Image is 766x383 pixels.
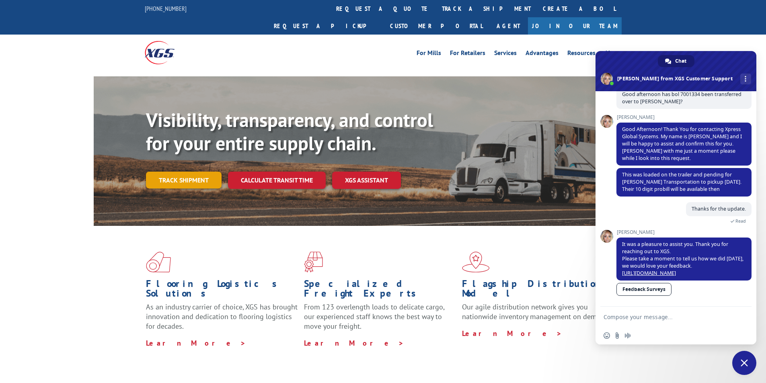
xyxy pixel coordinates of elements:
[146,252,171,272] img: xgs-icon-total-supply-chain-intelligence-red
[658,55,694,67] div: Chat
[146,107,433,156] b: Visibility, transparency, and control for your entire supply chain.
[462,302,610,321] span: Our agile distribution network gives you nationwide inventory management on demand.
[146,279,298,302] h1: Flooring Logistics Solutions
[494,50,517,59] a: Services
[740,74,751,84] div: More channels
[462,329,562,338] a: Learn More >
[614,332,620,339] span: Send a file
[528,17,622,35] a: Join Our Team
[526,50,559,59] a: Advantages
[616,229,752,235] span: [PERSON_NAME]
[735,218,746,224] span: Read
[604,313,731,321] textarea: Compose your message...
[228,172,326,189] a: Calculate transit time
[732,351,756,375] div: Close chat
[567,50,596,59] a: Resources
[622,171,741,193] span: This was loaded on the trailer and pending for [PERSON_NAME] Transportation to pickup [DATE]. The...
[624,332,631,339] span: Audio message
[384,17,489,35] a: Customer Portal
[268,17,384,35] a: Request a pickup
[604,332,610,339] span: Insert an emoji
[616,115,752,120] span: [PERSON_NAME]
[692,205,746,212] span: Thanks for the update.
[604,50,622,59] a: About
[489,17,528,35] a: Agent
[304,279,456,302] h1: Specialized Freight Experts
[146,338,246,348] a: Learn More >
[304,252,323,272] img: xgs-icon-focused-on-flooring-red
[304,338,404,348] a: Learn More >
[332,172,401,189] a: XGS ASSISTANT
[462,279,614,302] h1: Flagship Distribution Model
[622,270,676,276] a: [URL][DOMAIN_NAME]
[450,50,485,59] a: For Retailers
[304,302,456,338] p: From 123 overlength loads to delicate cargo, our experienced staff knows the best way to move you...
[675,55,686,67] span: Chat
[622,91,741,105] span: Good afternoon has bol 7001334 been transferred over to [PERSON_NAME]?
[417,50,441,59] a: For Mills
[146,302,298,331] span: As an industry carrier of choice, XGS has brought innovation and dedication to flooring logistics...
[462,252,490,272] img: xgs-icon-flagship-distribution-model-red
[145,4,187,12] a: [PHONE_NUMBER]
[622,241,743,276] span: It was a pleasure to assist you. Thank you for reaching out to XGS. Please take a moment to tell ...
[146,172,222,188] a: Track shipment
[622,126,742,162] span: Good Afternoon! Thank You for contacting Xpress Global Systems. My name is [PERSON_NAME] and I wi...
[616,283,672,296] a: Feedback Surveys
